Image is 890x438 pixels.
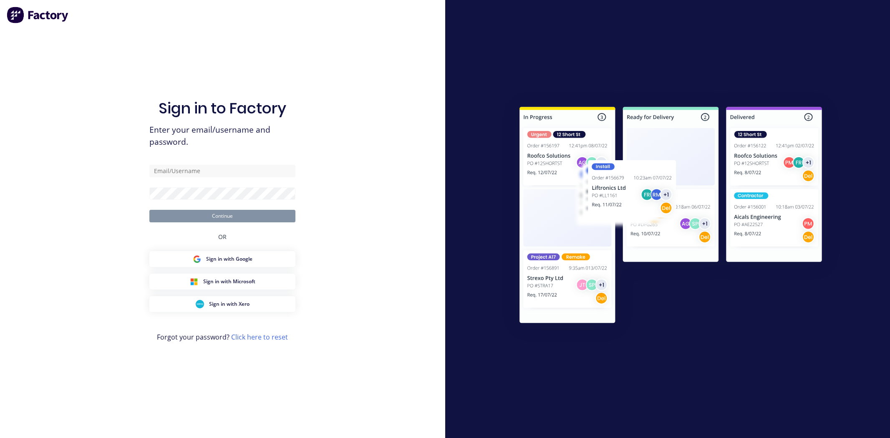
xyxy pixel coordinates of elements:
a: Click here to reset [231,332,288,342]
img: Factory [7,7,69,23]
button: Microsoft Sign inSign in with Microsoft [149,274,295,289]
img: Xero Sign in [196,300,204,308]
input: Email/Username [149,165,295,177]
span: Sign in with Microsoft [203,278,255,285]
button: Google Sign inSign in with Google [149,251,295,267]
button: Xero Sign inSign in with Xero [149,296,295,312]
span: Sign in with Xero [209,300,250,308]
img: Microsoft Sign in [190,277,198,286]
span: Sign in with Google [206,255,252,263]
div: OR [218,222,227,251]
span: Forgot your password? [157,332,288,342]
button: Continue [149,210,295,222]
img: Sign in [501,90,840,343]
img: Google Sign in [193,255,201,263]
span: Enter your email/username and password. [149,124,295,148]
h1: Sign in to Factory [159,99,286,117]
